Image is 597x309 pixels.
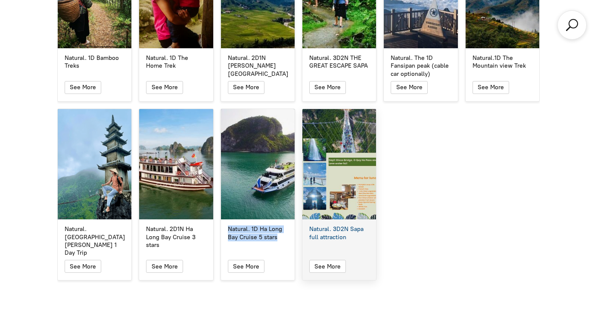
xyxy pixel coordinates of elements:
[58,225,131,257] a: Natural. [GEOGRAPHIC_DATA][PERSON_NAME] 1 Day Trip
[146,225,206,249] div: Natural. 2D1N Ha Long Bay Cruise 3 stars
[221,225,295,241] a: Natural. 1D Ha Long Bay Cruise 5 stars
[152,84,178,91] span: See More
[228,260,264,273] button: See More
[65,81,101,94] button: See More
[391,54,451,78] div: Natural. The 1D Fansipan peak (cable car optionally)
[65,225,124,257] div: Natural. [GEOGRAPHIC_DATA][PERSON_NAME] 1 Day Trip
[221,109,295,220] a: Natural. 1D Ha Long Bay Cruise 5 stars
[309,81,346,94] button: See More
[302,225,376,241] a: Natural. 3D2N Sapa full attraction
[58,54,131,70] a: Natural. 1D Bamboo Treks
[146,260,183,273] button: See More
[314,263,341,270] span: See More
[564,17,580,33] a: Search products
[309,54,369,70] div: Natural. 3D2N THE GREAT ESCAPE SAPA
[384,54,457,78] a: Natural. The 1D Fansipan peak (cable car optionally)
[146,81,183,94] button: See More
[70,263,96,270] span: See More
[221,54,295,78] a: Natural. 2D1N [PERSON_NAME][GEOGRAPHIC_DATA]
[233,263,259,270] span: See More
[473,81,509,94] button: See More
[139,225,213,249] a: Natural. 2D1N Ha Long Bay Cruise 3 stars
[58,109,131,220] a: Natural. Ninh Binh 1 Day Trip
[473,54,532,70] div: Natural.1D The Mountain view Trek
[65,260,101,273] button: See More
[302,109,376,220] a: Natural. 3D2N Sapa full attraction
[152,263,178,270] span: See More
[228,81,264,94] button: See More
[139,109,213,220] a: Natural. 2D1N Ha Long Bay Cruise 3 stars
[233,84,259,91] span: See More
[309,260,346,273] button: See More
[478,84,504,91] span: See More
[139,54,213,70] a: Natural. 1D The Home Trek
[314,84,341,91] span: See More
[70,84,96,91] span: See More
[146,54,206,70] div: Natural. 1D The Home Trek
[302,54,376,70] a: Natural. 3D2N THE GREAT ESCAPE SAPA
[466,54,539,70] a: Natural.1D The Mountain view Trek
[228,54,288,78] div: Natural. 2D1N [PERSON_NAME][GEOGRAPHIC_DATA]
[228,225,288,241] div: Natural. 1D Ha Long Bay Cruise 5 stars
[65,54,124,70] div: Natural. 1D Bamboo Treks
[396,84,423,91] span: See More
[309,225,369,241] div: Natural. 3D2N Sapa full attraction
[391,81,427,94] button: See More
